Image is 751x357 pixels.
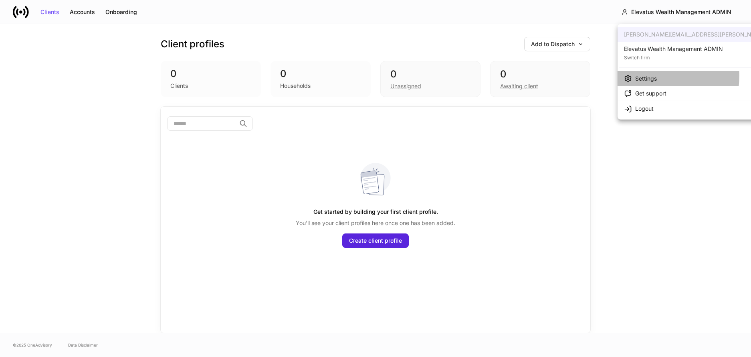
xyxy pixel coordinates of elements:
[624,53,723,61] div: Switch firm
[624,45,723,53] div: Elevatus Wealth Management ADMIN
[635,75,657,83] div: Settings
[635,89,666,97] div: Get support
[635,105,654,113] div: Logout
